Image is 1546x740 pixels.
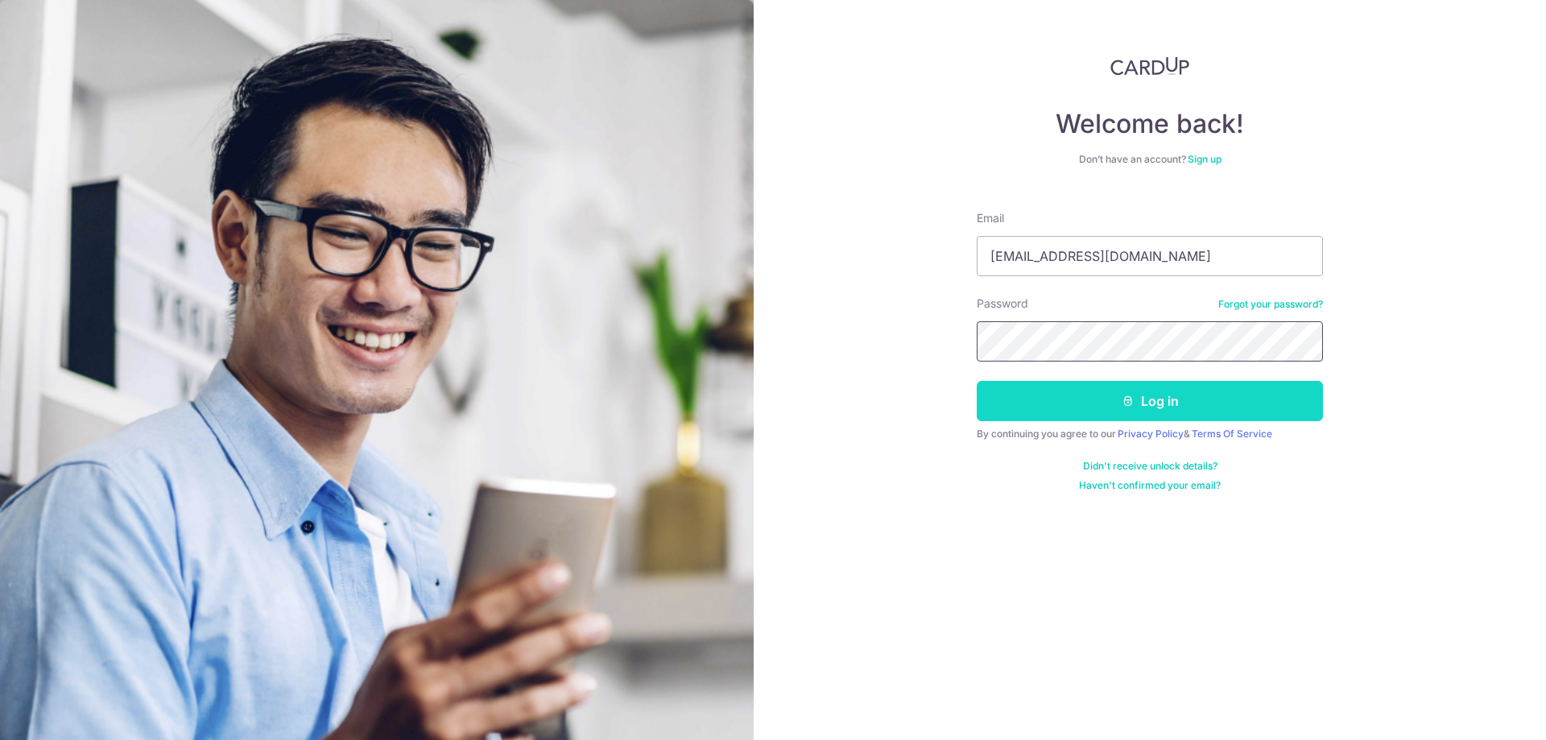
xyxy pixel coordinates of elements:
[977,108,1323,140] h4: Welcome back!
[977,210,1004,226] label: Email
[1188,153,1222,165] a: Sign up
[977,428,1323,440] div: By continuing you agree to our &
[977,381,1323,421] button: Log in
[1218,298,1323,311] a: Forgot your password?
[1118,428,1184,440] a: Privacy Policy
[1079,479,1221,492] a: Haven't confirmed your email?
[1110,56,1189,76] img: CardUp Logo
[977,153,1323,166] div: Don’t have an account?
[1083,460,1217,473] a: Didn't receive unlock details?
[977,236,1323,276] input: Enter your Email
[977,296,1028,312] label: Password
[1192,428,1272,440] a: Terms Of Service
